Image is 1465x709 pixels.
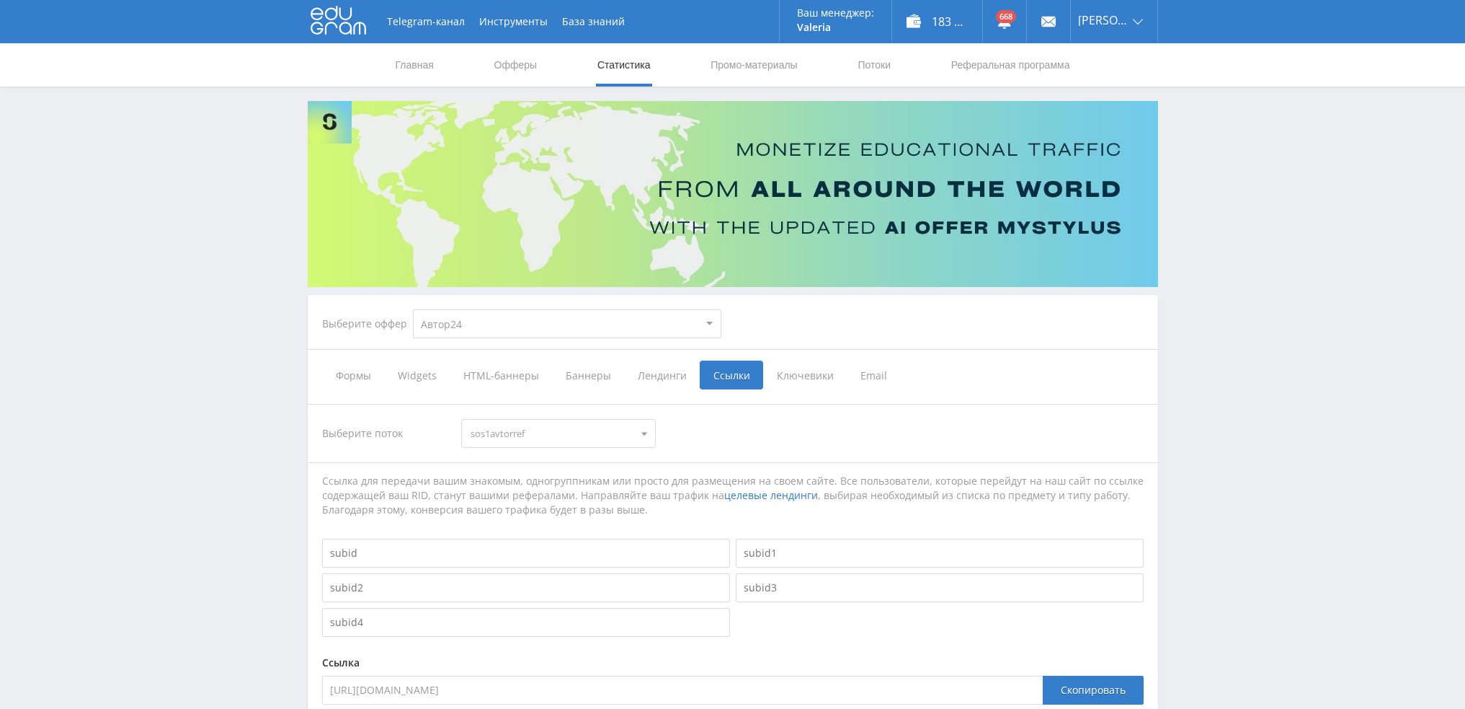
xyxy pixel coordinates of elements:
[596,43,652,87] a: Статистика
[847,361,901,389] span: Email
[700,361,763,389] span: Ссылки
[552,361,624,389] span: Баннеры
[322,419,447,448] div: Выберите поток
[322,573,730,602] input: subid2
[797,22,874,33] p: Valeria
[322,361,384,389] span: Формы
[322,539,730,568] input: subid
[394,43,435,87] a: Главная
[736,539,1144,568] input: subid1
[950,43,1072,87] a: Реферальная программа
[709,43,798,87] a: Промо-материалы
[308,101,1158,287] img: Banner
[1043,676,1144,705] div: Скопировать
[384,361,450,389] span: Widgets
[450,361,552,389] span: HTML-баннеры
[322,318,413,330] div: Выберите оффер
[763,361,847,389] span: Ключевики
[797,7,874,19] p: Ваш менеджер:
[736,573,1144,602] input: subid3
[322,608,730,637] input: subid4
[724,488,818,502] a: целевые лендинги
[322,474,1144,517] div: Ссылка для передачи вашим знакомым, одногруппникам или просто для размещения на своем сайте. Все ...
[856,43,892,87] a: Потоки
[624,361,700,389] span: Лендинги
[493,43,539,87] a: Офферы
[322,657,1144,669] div: Ссылка
[1078,14,1128,26] span: [PERSON_NAME]
[471,420,633,447] span: sos1avtorref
